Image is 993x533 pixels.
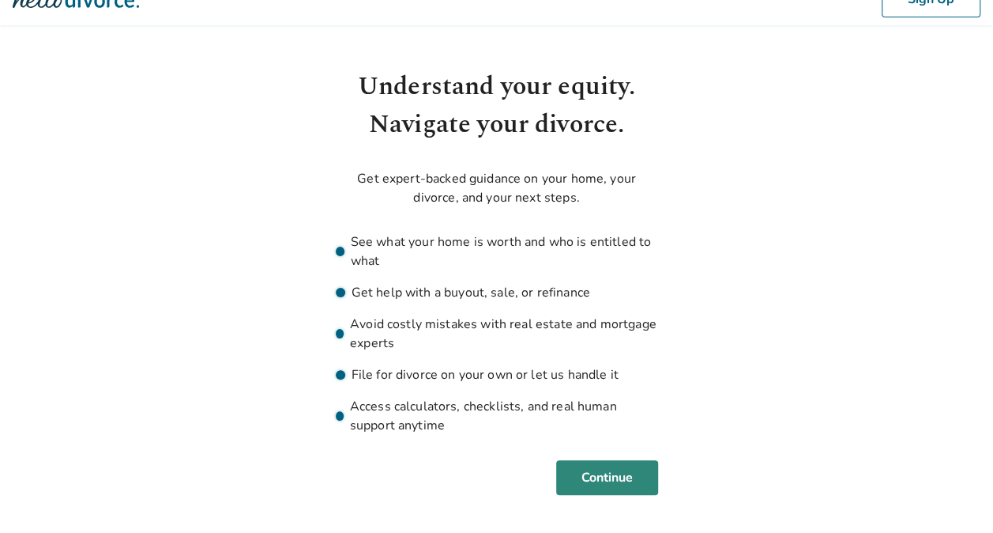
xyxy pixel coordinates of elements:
[336,397,658,435] li: Access calculators, checklists, and real human support anytime
[336,68,658,144] h1: Understand your equity. Navigate your divorce.
[914,457,993,533] iframe: Chat Widget
[556,460,658,495] button: Continue
[336,365,658,384] li: File for divorce on your own or let us handle it
[336,315,658,353] li: Avoid costly mistakes with real estate and mortgage experts
[336,169,658,207] p: Get expert-backed guidance on your home, your divorce, and your next steps.
[336,283,658,302] li: Get help with a buyout, sale, or refinance
[336,232,658,270] li: See what your home is worth and who is entitled to what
